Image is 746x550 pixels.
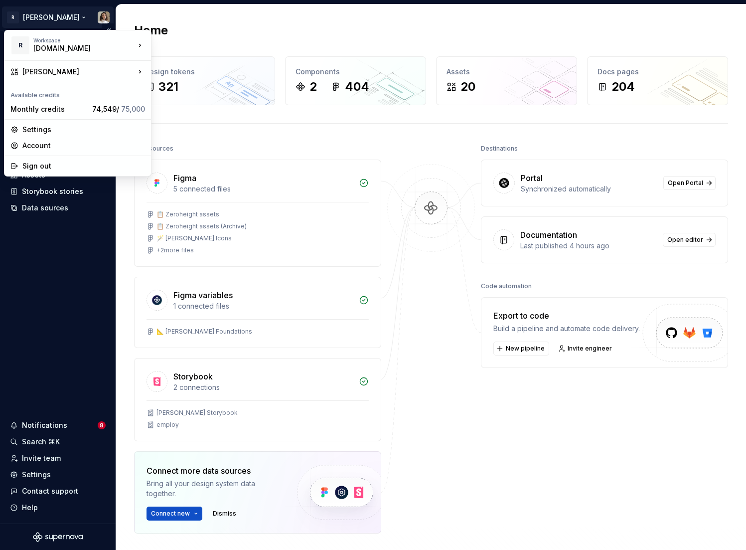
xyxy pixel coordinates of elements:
div: [DOMAIN_NAME] [33,43,118,53]
div: Workspace [33,37,135,43]
div: Account [22,141,145,151]
div: Settings [22,125,145,135]
span: 75,000 [121,105,145,113]
div: [PERSON_NAME] [22,67,135,77]
div: R [11,36,29,54]
div: Sign out [22,161,145,171]
div: Available credits [6,85,149,101]
div: Monthly credits [10,104,88,114]
span: 74,549 / [92,105,145,113]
